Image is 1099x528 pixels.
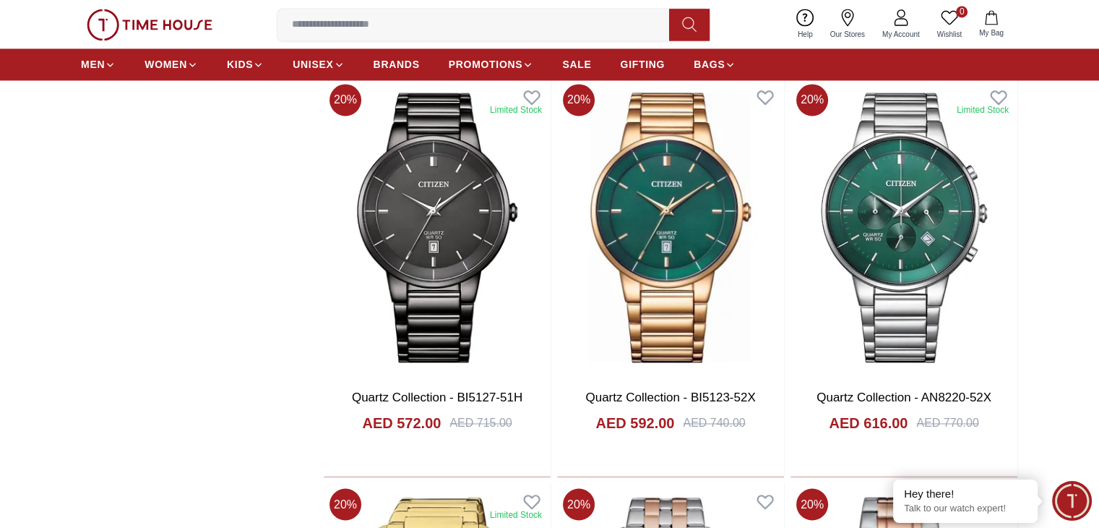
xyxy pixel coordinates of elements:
[694,57,725,72] span: BAGS
[916,414,978,432] div: AED 770.00
[563,84,595,116] span: 20 %
[562,51,591,77] a: SALE
[904,487,1027,501] div: Hey there!
[620,51,665,77] a: GIFTING
[329,488,361,520] span: 20 %
[293,57,333,72] span: UNISEX
[904,503,1027,515] p: Talk to our watch expert!
[490,508,542,520] div: Limited Stock
[789,6,822,43] a: Help
[324,78,551,377] img: Quartz Collection - BI5127-51H
[563,488,595,520] span: 20 %
[362,413,441,433] h4: AED 572.00
[824,29,871,40] span: Our Stores
[694,51,736,77] a: BAGS
[557,78,784,377] img: Quartz Collection - BI5123-52X
[1052,481,1092,521] div: Chat Widget
[956,6,967,17] span: 0
[145,51,198,77] a: WOMEN
[973,27,1009,38] span: My Bag
[816,391,991,404] a: Quartz Collection - AN8220-52X
[449,51,534,77] a: PROMOTIONS
[227,57,253,72] span: KIDS
[931,29,967,40] span: Wishlist
[595,413,674,433] h4: AED 592.00
[293,51,344,77] a: UNISEX
[822,6,874,43] a: Our Stores
[790,78,1017,377] img: Quartz Collection - AN8220-52X
[585,391,755,404] a: Quartz Collection - BI5123-52X
[449,57,523,72] span: PROMOTIONS
[145,57,187,72] span: WOMEN
[792,29,819,40] span: Help
[374,51,420,77] a: BRANDS
[81,57,105,72] span: MEN
[829,413,908,433] h4: AED 616.00
[796,84,828,116] span: 20 %
[227,51,264,77] a: KIDS
[876,29,926,40] span: My Account
[449,414,512,432] div: AED 715.00
[957,104,1009,116] div: Limited Stock
[87,9,212,41] img: ...
[562,57,591,72] span: SALE
[796,488,828,520] span: 20 %
[329,84,361,116] span: 20 %
[352,391,522,404] a: Quartz Collection - BI5127-51H
[81,51,116,77] a: MEN
[970,7,1012,41] button: My Bag
[683,414,745,432] div: AED 740.00
[928,6,970,43] a: 0Wishlist
[374,57,420,72] span: BRANDS
[490,104,542,116] div: Limited Stock
[620,57,665,72] span: GIFTING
